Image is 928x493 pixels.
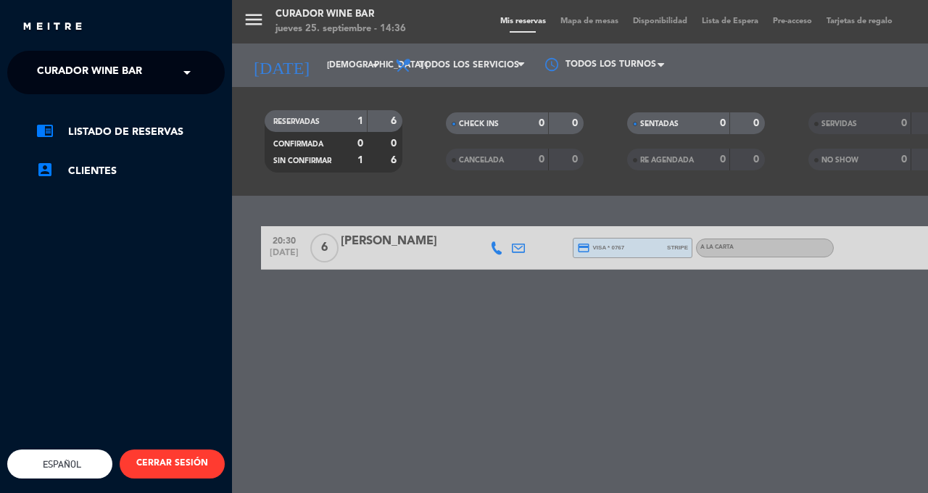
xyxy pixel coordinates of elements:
[36,162,225,180] a: account_boxClientes
[37,57,142,88] span: Curador Wine Bar
[22,22,83,33] img: MEITRE
[36,123,225,141] a: chrome_reader_modeListado de Reservas
[120,449,225,478] button: CERRAR SESIÓN
[36,122,54,139] i: chrome_reader_mode
[39,459,81,470] span: Español
[36,161,54,178] i: account_box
